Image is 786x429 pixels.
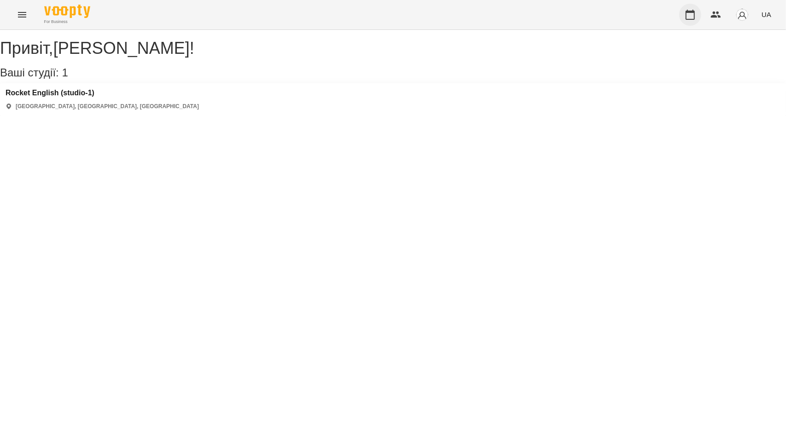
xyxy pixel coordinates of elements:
img: Voopty Logo [44,5,90,18]
span: UA [762,10,771,19]
button: Menu [11,4,33,26]
span: 1 [62,66,68,79]
a: Rocket English (studio-1) [6,89,199,97]
span: For Business [44,19,90,25]
p: [GEOGRAPHIC_DATA], [GEOGRAPHIC_DATA], [GEOGRAPHIC_DATA] [16,103,199,110]
img: avatar_s.png [736,8,749,21]
button: UA [758,6,775,23]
